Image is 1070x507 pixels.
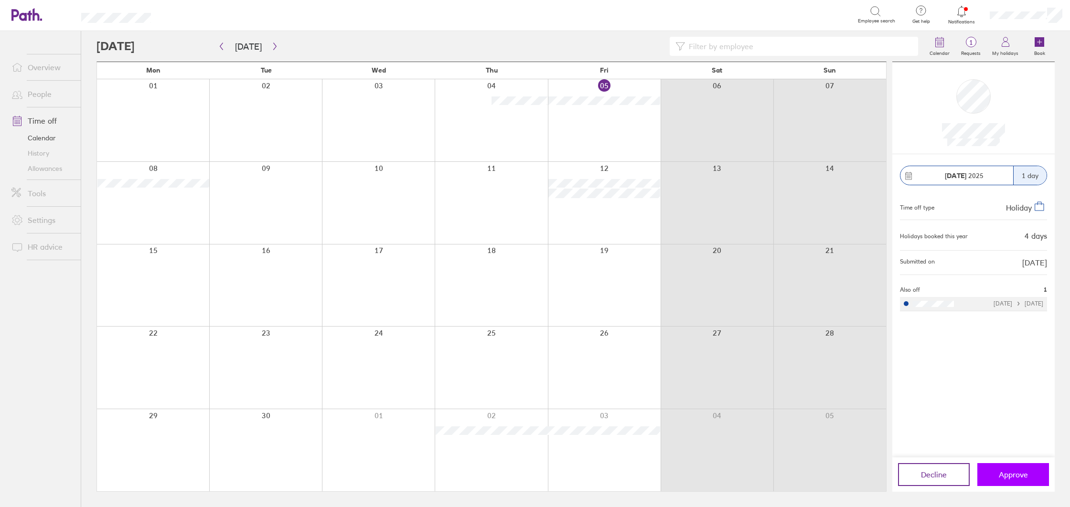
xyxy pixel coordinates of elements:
[261,66,272,74] span: Tue
[712,66,722,74] span: Sat
[1025,232,1047,240] div: 4 days
[4,130,81,146] a: Calendar
[955,31,986,62] a: 1Requests
[900,233,968,240] div: Holidays booked this year
[945,171,966,180] strong: [DATE]
[4,58,81,77] a: Overview
[898,463,970,486] button: Decline
[900,258,935,267] span: Submitted on
[945,172,984,180] span: 2025
[1024,31,1055,62] a: Book
[946,19,977,25] span: Notifications
[4,161,81,176] a: Allowances
[921,470,947,479] span: Decline
[1013,166,1047,185] div: 1 day
[1022,258,1047,267] span: [DATE]
[986,31,1024,62] a: My holidays
[999,470,1028,479] span: Approve
[4,111,81,130] a: Time off
[146,66,160,74] span: Mon
[4,237,81,256] a: HR advice
[900,286,920,293] span: Also off
[685,37,912,55] input: Filter by employee
[4,184,81,203] a: Tools
[4,146,81,161] a: History
[1028,48,1051,56] label: Book
[955,39,986,46] span: 1
[986,48,1024,56] label: My holidays
[4,211,81,230] a: Settings
[900,201,934,212] div: Time off type
[946,5,977,25] a: Notifications
[955,48,986,56] label: Requests
[858,18,895,24] span: Employee search
[977,463,1049,486] button: Approve
[600,66,609,74] span: Fri
[824,66,836,74] span: Sun
[177,10,201,19] div: Search
[1044,286,1047,293] span: 1
[924,31,955,62] a: Calendar
[924,48,955,56] label: Calendar
[4,84,81,104] a: People
[906,19,937,24] span: Get help
[994,300,1043,307] div: [DATE] [DATE]
[372,66,386,74] span: Wed
[486,66,498,74] span: Thu
[1006,203,1032,212] span: Holiday
[227,39,269,54] button: [DATE]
